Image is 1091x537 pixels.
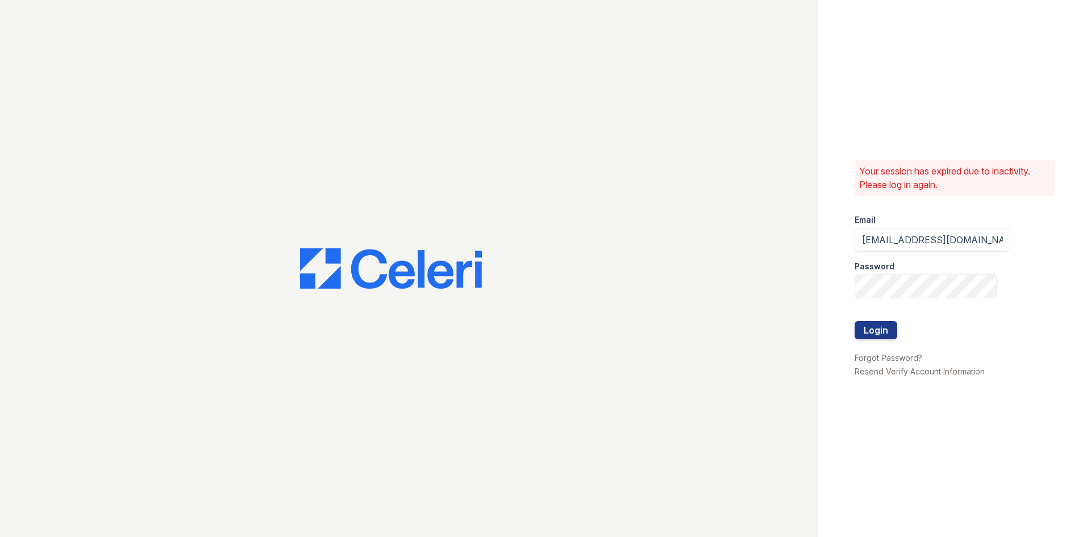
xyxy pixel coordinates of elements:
[859,164,1050,192] p: Your session has expired due to inactivity. Please log in again.
[855,261,894,272] label: Password
[855,353,922,363] a: Forgot Password?
[855,214,876,226] label: Email
[855,367,985,376] a: Resend Verify Account Information
[300,248,482,289] img: CE_Logo_Blue-a8612792a0a2168367f1c8372b55b34899dd931a85d93a1a3d3e32e68fde9ad4.png
[855,321,897,339] button: Login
